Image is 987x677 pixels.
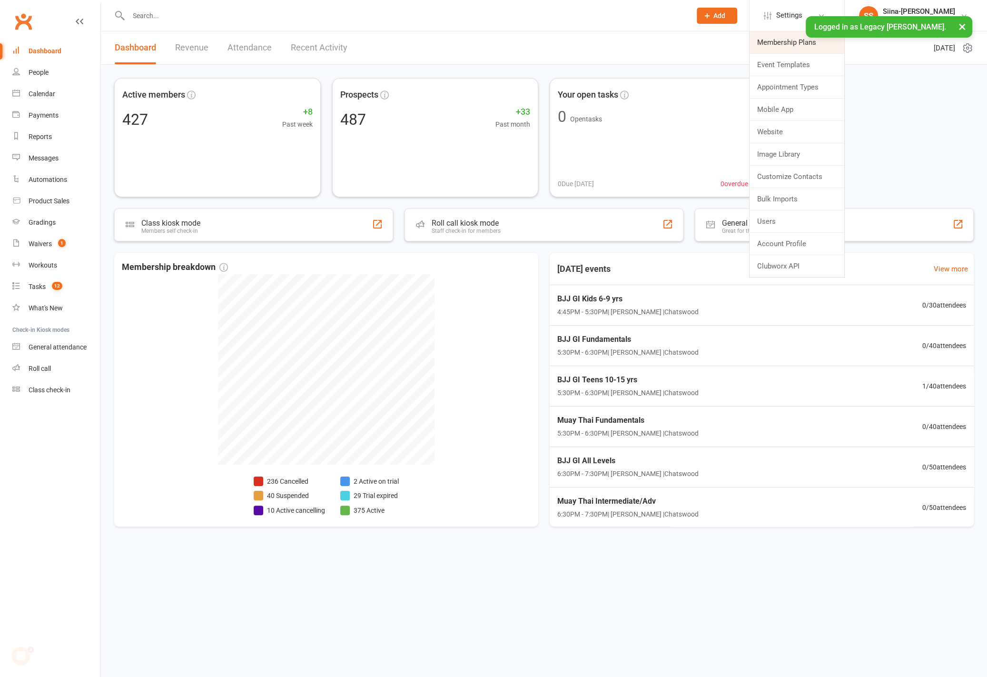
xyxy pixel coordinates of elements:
[557,293,699,305] span: BJJ GI Kids 6-9 yrs
[12,255,100,276] a: Workouts
[12,298,100,319] a: What's New
[29,69,49,76] div: People
[115,31,156,64] a: Dashboard
[340,490,399,501] li: 29 Trial expired
[557,374,699,386] span: BJJ GI Teens 10-15 yrs
[12,126,100,148] a: Reports
[175,31,208,64] a: Revenue
[29,90,55,98] div: Calendar
[557,414,699,427] span: Muay Thai Fundamentals
[750,143,844,165] a: Image Library
[750,54,844,76] a: Event Templates
[12,358,100,379] a: Roll call
[10,645,32,667] iframe: Intercom live chat
[12,276,100,298] a: Tasks 12
[11,10,35,33] a: Clubworx
[922,381,966,391] span: 1 / 40 attendees
[557,455,699,467] span: BJJ GI All Levels
[122,112,148,127] div: 427
[558,179,594,189] span: 0 Due [DATE]
[282,105,313,119] span: +8
[922,300,966,310] span: 0 / 30 attendees
[558,109,566,124] div: 0
[697,8,737,24] button: Add
[750,121,844,143] a: Website
[227,31,272,64] a: Attendance
[776,5,802,26] span: Settings
[557,468,699,479] span: 6:30PM - 7:30PM | [PERSON_NAME] | Chatswood
[340,505,399,516] li: 375 Active
[12,233,100,255] a: Waivers 1
[722,219,828,228] div: General attendance kiosk mode
[29,47,61,55] div: Dashboard
[750,233,844,255] a: Account Profile
[58,239,66,247] span: 1
[29,176,67,183] div: Automations
[922,421,966,432] span: 0 / 40 attendees
[750,210,844,232] a: Users
[141,228,200,234] div: Members self check-in
[29,111,59,119] div: Payments
[750,255,844,277] a: Clubworx API
[814,22,946,31] span: Logged in as Legacy [PERSON_NAME].
[557,428,699,438] span: 5:30PM - 6:30PM | [PERSON_NAME] | Chatswood
[922,340,966,351] span: 0 / 40 attendees
[550,260,618,278] h3: [DATE] events
[29,197,69,205] div: Product Sales
[934,42,955,54] span: [DATE]
[883,16,957,24] div: Legacy [PERSON_NAME]
[922,462,966,472] span: 0 / 50 attendees
[254,505,325,516] li: 10 Active cancelling
[29,240,52,248] div: Waivers
[557,347,699,358] span: 5:30PM - 6:30PM | [PERSON_NAME] | Chatswood
[254,490,325,501] li: 40 Suspended
[340,476,399,487] li: 2 Active on trial
[29,154,59,162] div: Messages
[721,179,748,189] span: 0 overdue
[29,261,57,269] div: Workouts
[29,365,51,372] div: Roll call
[12,62,100,83] a: People
[141,219,200,228] div: Class kiosk mode
[557,388,699,398] span: 5:30PM - 6:30PM | [PERSON_NAME] | Chatswood
[750,31,844,53] a: Membership Plans
[12,105,100,126] a: Payments
[722,228,828,234] div: Great for the front desk
[713,12,725,20] span: Add
[954,16,971,37] button: ×
[29,133,52,140] div: Reports
[126,9,684,22] input: Search...
[52,282,62,290] span: 12
[934,263,968,275] a: View more
[29,283,46,290] div: Tasks
[12,212,100,233] a: Gradings
[557,509,699,519] span: 6:30PM - 7:30PM | [PERSON_NAME] | Chatswood
[557,307,699,317] span: 4:45PM - 5:30PM | [PERSON_NAME] | Chatswood
[340,88,378,102] span: Prospects
[254,476,325,487] li: 236 Cancelled
[291,31,347,64] a: Recent Activity
[12,40,100,62] a: Dashboard
[558,88,618,102] span: Your open tasks
[340,112,366,127] div: 487
[12,379,100,401] a: Class kiosk mode
[750,99,844,120] a: Mobile App
[883,7,957,16] div: Siina-[PERSON_NAME]
[12,169,100,190] a: Automations
[29,343,87,351] div: General attendance
[122,88,185,102] span: Active members
[557,495,699,508] span: Muay Thai Intermediate/Adv
[570,115,602,123] span: Open tasks
[922,502,966,513] span: 0 / 50 attendees
[12,83,100,105] a: Calendar
[750,188,844,210] a: Bulk Imports
[495,119,530,129] span: Past month
[750,166,844,188] a: Customize Contacts
[859,6,878,25] div: SS
[12,190,100,212] a: Product Sales
[495,105,530,119] span: +33
[29,304,63,312] div: What's New
[557,333,699,346] span: BJJ GI Fundamentals
[432,219,501,228] div: Roll call kiosk mode
[29,219,56,226] div: Gradings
